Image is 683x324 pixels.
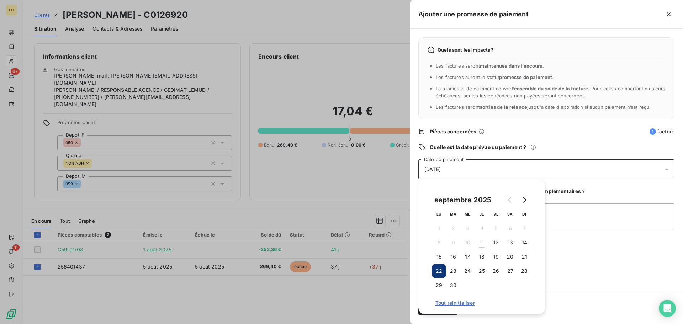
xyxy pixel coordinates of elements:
button: 20 [503,250,517,264]
button: Go to next month [517,193,531,207]
span: l’ensemble du solde de la facture [512,86,588,91]
button: 30 [446,278,460,292]
span: Quelle est la date prévue du paiement ? [430,144,526,151]
h5: Ajouter une promesse de paiement [418,9,529,19]
span: Pièces concernées [430,128,477,135]
button: 29 [432,278,446,292]
button: 4 [475,221,489,235]
span: sorties de la relance [480,104,527,110]
button: 18 [475,250,489,264]
th: mardi [446,207,460,221]
span: La promesse de paiement couvre . Pour celles comportant plusieurs échéances, seules les échéances... [436,86,666,99]
button: 10 [460,235,475,250]
th: jeudi [475,207,489,221]
span: [DATE] [424,166,441,172]
button: 16 [446,250,460,264]
th: samedi [503,207,517,221]
button: 11 [475,235,489,250]
button: 3 [460,221,475,235]
span: facture [650,128,674,135]
span: 1 [650,128,656,135]
th: dimanche [517,207,531,221]
span: promesse de paiement [499,74,552,80]
button: Go to previous month [503,193,517,207]
th: vendredi [489,207,503,221]
span: Les factures seront jusqu'à date d'expiration si aucun paiement n’est reçu. [436,104,651,110]
button: 2 [446,221,460,235]
button: 7 [517,221,531,235]
button: 15 [432,250,446,264]
button: 14 [517,235,531,250]
button: 21 [517,250,531,264]
button: 9 [446,235,460,250]
div: Open Intercom Messenger [659,300,676,317]
button: 25 [475,264,489,278]
span: Tout réinitialiser [435,300,528,306]
span: Les factures seront . [436,63,544,69]
button: 5 [489,221,503,235]
span: maintenues dans l’encours [480,63,542,69]
button: 26 [489,264,503,278]
button: 17 [460,250,475,264]
button: 6 [503,221,517,235]
button: 28 [517,264,531,278]
button: 8 [432,235,446,250]
button: 12 [489,235,503,250]
th: lundi [432,207,446,221]
th: mercredi [460,207,475,221]
button: 1 [432,221,446,235]
div: septembre 2025 [432,194,494,206]
button: 13 [503,235,517,250]
span: Quels sont les impacts ? [438,47,494,53]
button: 19 [489,250,503,264]
button: 23 [446,264,460,278]
button: 22 [432,264,446,278]
button: 24 [460,264,475,278]
button: 27 [503,264,517,278]
span: Les factures auront le statut . [436,74,554,80]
